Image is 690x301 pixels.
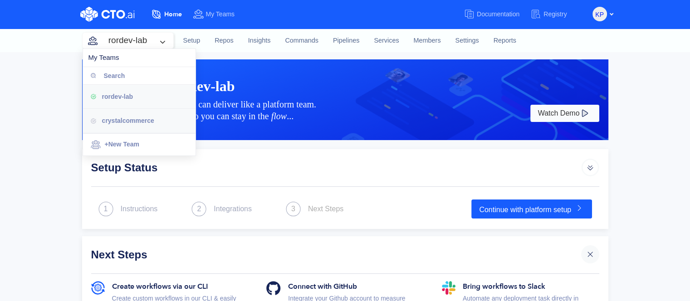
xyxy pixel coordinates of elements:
[592,7,607,21] button: KP
[241,29,278,53] a: Insights
[286,202,301,216] img: next_step.svg
[102,117,154,124] span: crystalcommerce
[151,6,193,23] a: Home
[83,33,173,49] button: rordev-lab
[579,108,590,119] img: play-white.svg
[105,141,139,148] span: +New Team
[91,98,529,122] div: [URL] was built so any team can deliver like a platform team. Let us do all the hard , so you can...
[448,29,486,53] a: Settings
[191,202,206,216] img: next_step.svg
[471,199,592,218] a: Continue with platform setup
[83,49,196,67] div: My Teams
[530,6,577,23] a: Registry
[308,204,343,214] div: Next Steps
[104,67,190,84] input: Search
[595,7,604,22] span: KP
[486,29,523,53] a: Reports
[80,7,135,22] img: CTO.ai Logo
[207,29,241,53] a: Repos
[91,245,581,263] div: Next Steps
[543,10,567,18] span: Registry
[164,10,182,19] span: Home
[214,204,252,214] div: Integrations
[406,29,448,53] a: Members
[112,281,208,292] span: Create workflows via our CLI
[367,29,406,53] a: Services
[206,10,235,18] span: My Teams
[98,202,113,216] img: next_step.svg
[176,29,208,53] a: Setup
[271,111,287,121] i: flow
[530,105,599,122] button: Watch Demo
[288,281,424,294] div: Connect with GitHub
[464,6,530,23] a: Documentation
[586,250,595,259] img: cross.svg
[193,6,246,23] a: My Teams
[278,29,326,53] a: Commands
[91,158,581,176] div: Setup Status
[581,158,599,176] img: arrow_icon_default.svg
[326,29,367,53] a: Pipelines
[102,93,133,100] span: rordev-lab
[477,10,519,18] span: Documentation
[463,281,599,294] div: Bring workflows to Slack
[121,204,158,214] div: Instructions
